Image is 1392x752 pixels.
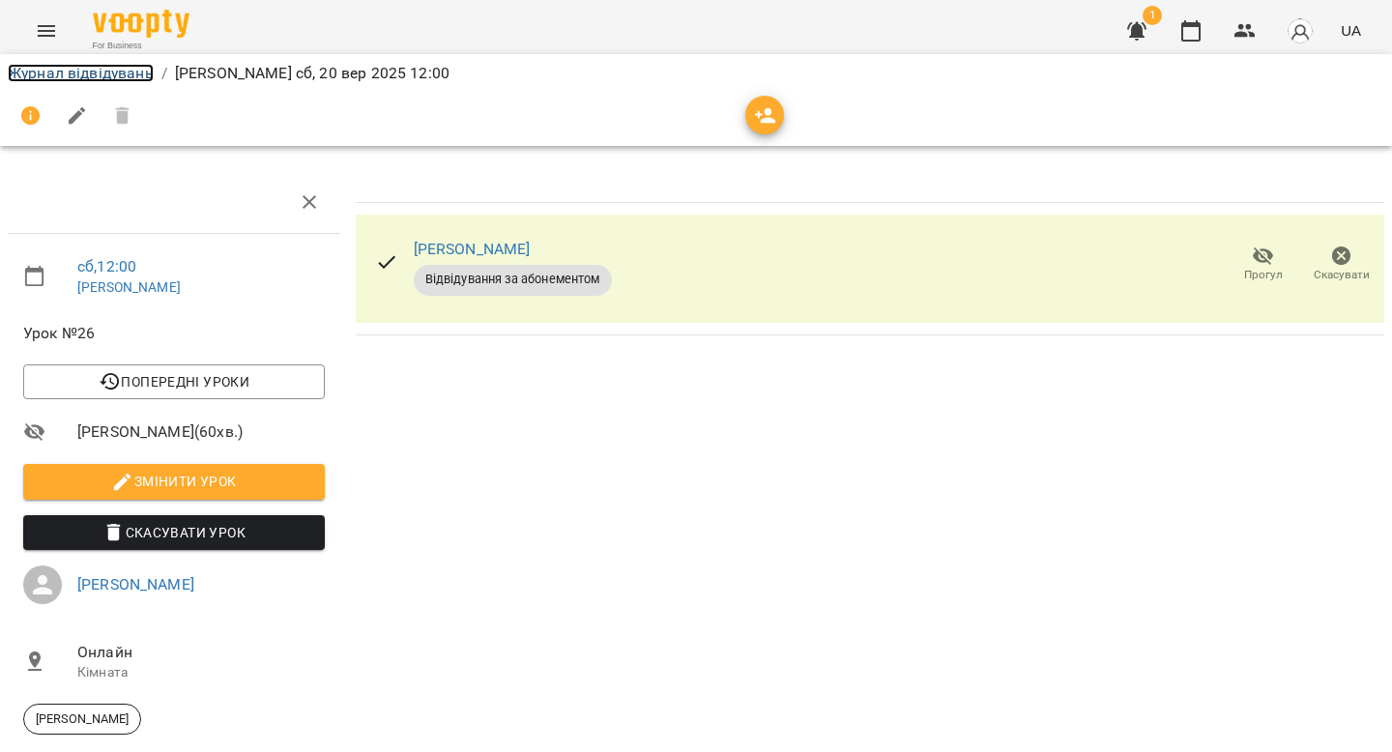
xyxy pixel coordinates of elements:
[23,515,325,550] button: Скасувати Урок
[77,575,194,593] a: [PERSON_NAME]
[93,10,189,38] img: Voopty Logo
[1244,267,1283,283] span: Прогул
[77,257,136,275] a: сб , 12:00
[77,663,325,682] p: Кімната
[23,322,325,345] span: Урок №26
[39,470,309,493] span: Змінити урок
[23,704,141,735] div: [PERSON_NAME]
[414,271,612,288] span: Відвідування за абонементом
[39,370,309,393] span: Попередні уроки
[1143,6,1162,25] span: 1
[77,420,325,444] span: [PERSON_NAME] ( 60 хв. )
[8,64,154,82] a: Журнал відвідувань
[1333,13,1369,48] button: UA
[93,40,189,52] span: For Business
[23,8,70,54] button: Menu
[1224,238,1302,292] button: Прогул
[23,464,325,499] button: Змінити урок
[1302,238,1380,292] button: Скасувати
[77,641,325,664] span: Онлайн
[161,62,167,85] li: /
[175,62,449,85] p: [PERSON_NAME] сб, 20 вер 2025 12:00
[8,62,1384,85] nav: breadcrumb
[1314,267,1370,283] span: Скасувати
[1287,17,1314,44] img: avatar_s.png
[23,364,325,399] button: Попередні уроки
[1341,20,1361,41] span: UA
[77,279,181,295] a: [PERSON_NAME]
[39,521,309,544] span: Скасувати Урок
[414,240,531,258] a: [PERSON_NAME]
[24,710,140,728] span: [PERSON_NAME]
